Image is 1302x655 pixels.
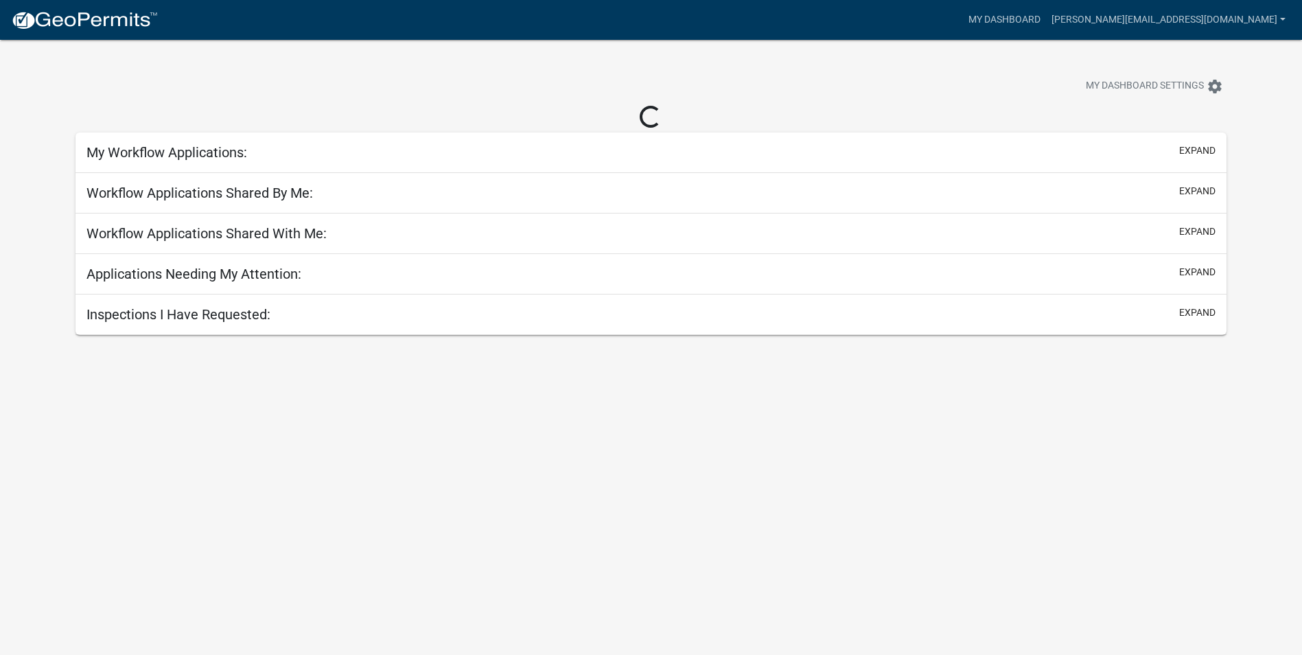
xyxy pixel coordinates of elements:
[1179,306,1216,320] button: expand
[1179,143,1216,158] button: expand
[86,266,301,282] h5: Applications Needing My Attention:
[1046,7,1291,33] a: [PERSON_NAME][EMAIL_ADDRESS][DOMAIN_NAME]
[1075,73,1234,100] button: My Dashboard Settingssettings
[1179,184,1216,198] button: expand
[86,144,247,161] h5: My Workflow Applications:
[86,185,313,201] h5: Workflow Applications Shared By Me:
[86,306,270,323] h5: Inspections I Have Requested:
[1179,225,1216,239] button: expand
[1207,78,1223,95] i: settings
[1179,265,1216,279] button: expand
[1086,78,1204,95] span: My Dashboard Settings
[963,7,1046,33] a: My Dashboard
[86,225,327,242] h5: Workflow Applications Shared With Me:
